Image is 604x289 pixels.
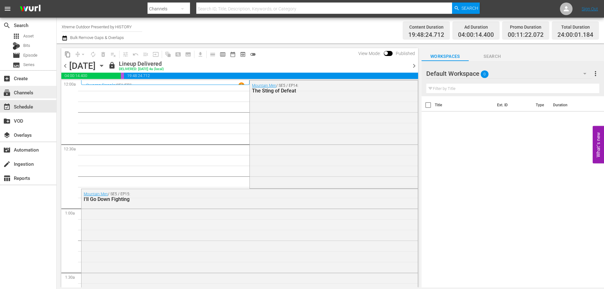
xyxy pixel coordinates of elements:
span: Select an event to delete [98,49,108,59]
span: VOD [3,117,11,125]
span: Toggle to switch from Published to Draft view. [384,51,388,55]
div: [DATE] [69,61,96,71]
span: Episode [13,52,20,59]
span: Asset [13,32,20,40]
span: content_copy [64,51,71,58]
img: ans4CAIJ8jUAAAAAAAAAAAAAAAAAAAAAAAAgQb4GAAAAAAAAAAAAAAAAAAAAAAAAJMjXAAAAAAAAAAAAAAAAAAAAAAAAgAT5G... [15,2,45,16]
div: Bits [13,42,20,50]
span: Loop Content [88,49,98,59]
span: 24:00:01.184 [557,31,593,39]
div: Promo Duration [508,23,544,31]
span: Day Calendar View [205,48,218,60]
span: toggle_off [250,51,256,58]
span: 04:00:14.400 [61,73,121,79]
span: Create [3,75,11,82]
span: Asset [23,33,34,39]
div: DELIVERED: [DATE] 4a (local) [119,67,164,71]
span: 24 hours Lineup View is OFF [248,49,258,59]
span: date_range_outlined [230,51,236,58]
span: chevron_left [61,62,69,70]
span: 00:11:22.072 [508,31,544,39]
a: Mountain Men [252,83,276,88]
span: Schedule [3,103,11,111]
th: Duration [549,96,587,114]
th: Type [532,96,549,114]
span: Bits [23,42,30,49]
span: Search [469,53,516,60]
span: View Backup [238,49,248,59]
span: Refresh All Search Blocks [161,48,173,60]
span: Series [13,61,20,69]
span: Copy Lineup [63,49,73,59]
span: Reports [3,175,11,182]
a: Swamp People [86,83,115,88]
span: more_vert [592,70,599,77]
span: Overlays [3,131,11,139]
div: Default Workspace [426,65,592,82]
button: Search [452,3,480,14]
span: Create Series Block [183,49,193,59]
span: Search [3,22,11,29]
span: Series [23,62,35,68]
div: / SE5 / EP15: [84,192,381,202]
span: Published [393,51,418,56]
div: Lineup Delivered [119,60,164,67]
div: I'll Go Down Fighting [84,196,381,202]
span: 04:00:14.400 [458,31,494,39]
span: Clear Lineup [108,49,118,59]
th: Ext. ID [493,96,532,114]
span: 00:11:22.072 [121,73,124,79]
p: 1 [240,83,243,87]
span: Workspaces [422,53,469,60]
span: View Mode: [355,51,384,56]
span: lock [108,62,116,69]
a: Mountain Men [84,192,108,196]
span: Week Calendar View [218,49,228,59]
span: Bulk Remove Gaps & Overlaps [69,35,124,40]
th: Title [435,96,494,114]
div: The Sting of Defeat [252,88,384,94]
span: chevron_right [410,62,418,70]
span: menu [4,5,11,13]
div: Ad Duration [458,23,494,31]
span: Update Metadata from Key Asset [151,49,161,59]
span: Channels [3,89,11,97]
span: 19:48:24.712 [408,31,444,39]
span: Fill episodes with ad slates [141,49,151,59]
div: / SE5 / EP14: [252,83,384,94]
span: 19:48:24.712 [124,73,418,79]
span: Month Calendar View [228,49,238,59]
span: Revert to Primary Episode [131,49,141,59]
span: Download as CSV [193,48,205,60]
span: 0 [481,68,489,81]
p: EP7 [125,83,131,87]
button: Open Feedback Widget [593,126,604,163]
span: Automation [3,146,11,154]
p: SE1 / [117,83,125,87]
p: / [115,83,117,87]
span: preview_outlined [240,51,246,58]
span: Ingestion [3,160,11,168]
a: Sign Out [582,6,598,11]
div: Content Duration [408,23,444,31]
div: Total Duration [557,23,593,31]
span: calendar_view_week_outlined [220,51,226,58]
button: more_vert [592,66,599,81]
span: Episode [23,52,37,58]
span: Search [461,3,478,14]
